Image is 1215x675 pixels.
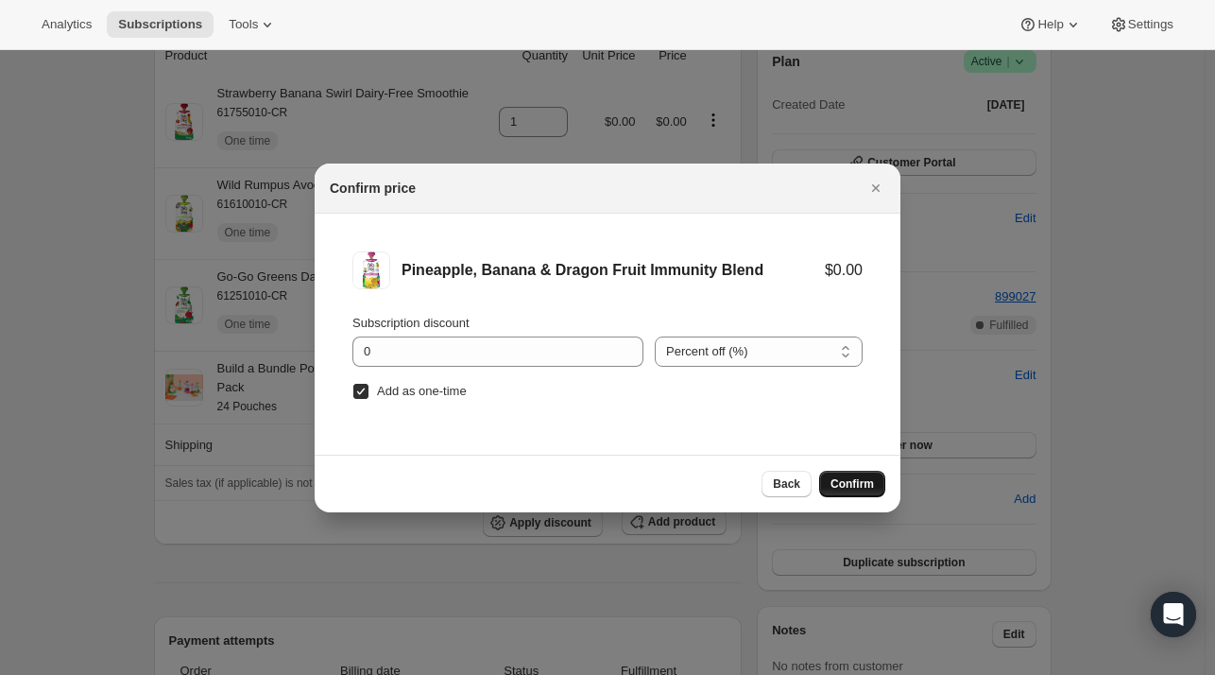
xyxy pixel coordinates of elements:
button: Close [863,175,889,201]
img: Pineapple, Banana & Dragon Fruit Immunity Blend [352,251,390,289]
span: Subscription discount [352,316,470,330]
button: Analytics [30,11,103,38]
div: Open Intercom Messenger [1151,592,1196,637]
button: Subscriptions [107,11,214,38]
span: Settings [1128,17,1173,32]
span: Add as one-time [377,384,467,398]
button: Settings [1098,11,1185,38]
span: Subscriptions [118,17,202,32]
h2: Confirm price [330,179,416,198]
span: Analytics [42,17,92,32]
button: Tools [217,11,288,38]
button: Confirm [819,471,885,497]
div: $0.00 [825,261,863,280]
span: Back [773,476,800,492]
span: Tools [229,17,258,32]
span: Confirm [830,476,874,492]
span: Help [1037,17,1063,32]
div: Pineapple, Banana & Dragon Fruit Immunity Blend [402,261,825,280]
button: Help [1007,11,1093,38]
button: Back [762,471,812,497]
